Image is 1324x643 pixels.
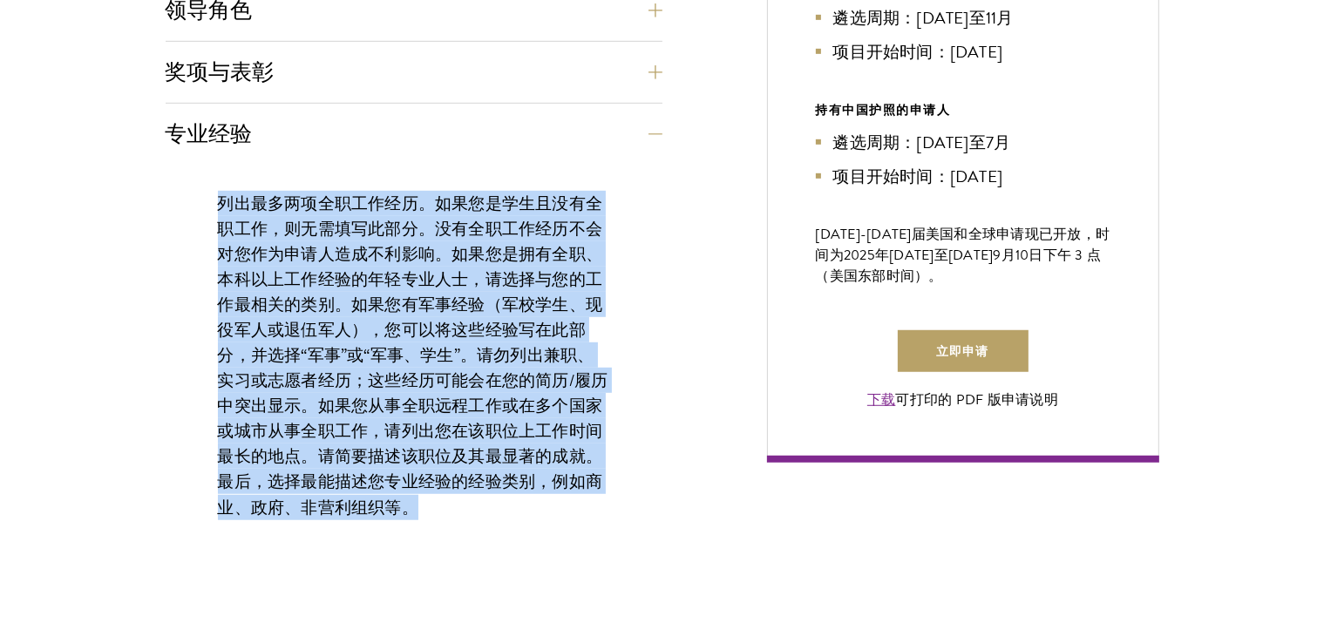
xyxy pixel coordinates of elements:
font: 立即申请 [937,342,989,361]
font: 可打印的 PDF 版申请说明 [896,389,1059,410]
font: 列出最多两项全职工作经历。如果您是学生且没有全职工作，则无需填写此部分。没有全职工作经历不会对您作为申请人造成不利影响。如果您是拥有全职、本科以上工作经验的年轻专业人士，请选择与您的工作最相关的... [218,191,608,520]
font: 。 [929,266,943,287]
font: 10日 [1015,245,1043,266]
font: 至 [934,245,948,266]
font: 年 [875,245,889,266]
font: 遴选周期：[DATE]至7月 [833,130,1011,155]
font: 下午 3 点（美国东部时间） [816,245,1102,287]
font: 届美国和全球申请 [912,224,1025,245]
font: 持有中国护照的申请人 [816,101,951,119]
font: 专业经验 [166,120,253,147]
font: 奖项与表彰 [166,58,275,85]
a: 下载 [867,389,896,410]
font: 时间为 [816,224,1110,266]
font: 项目开始时间：[DATE] [833,39,1003,64]
font: 项目开始时间：[DATE] [833,164,1003,189]
font: 开放， [1053,224,1096,244]
font: 2025 [844,245,875,266]
button: 专业经验 [166,113,662,155]
a: 立即申请 [898,330,1029,372]
font: [DATE] [948,245,994,266]
font: 9 [994,245,1001,266]
font: [DATE] [889,245,934,266]
font: 遴选周期：[DATE]至11月 [833,5,1014,30]
font: 现已 [1025,224,1054,245]
font: [DATE]-[DATE] [816,224,912,245]
font: 月 [1001,245,1015,266]
button: 奖项与表彰 [166,51,662,93]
